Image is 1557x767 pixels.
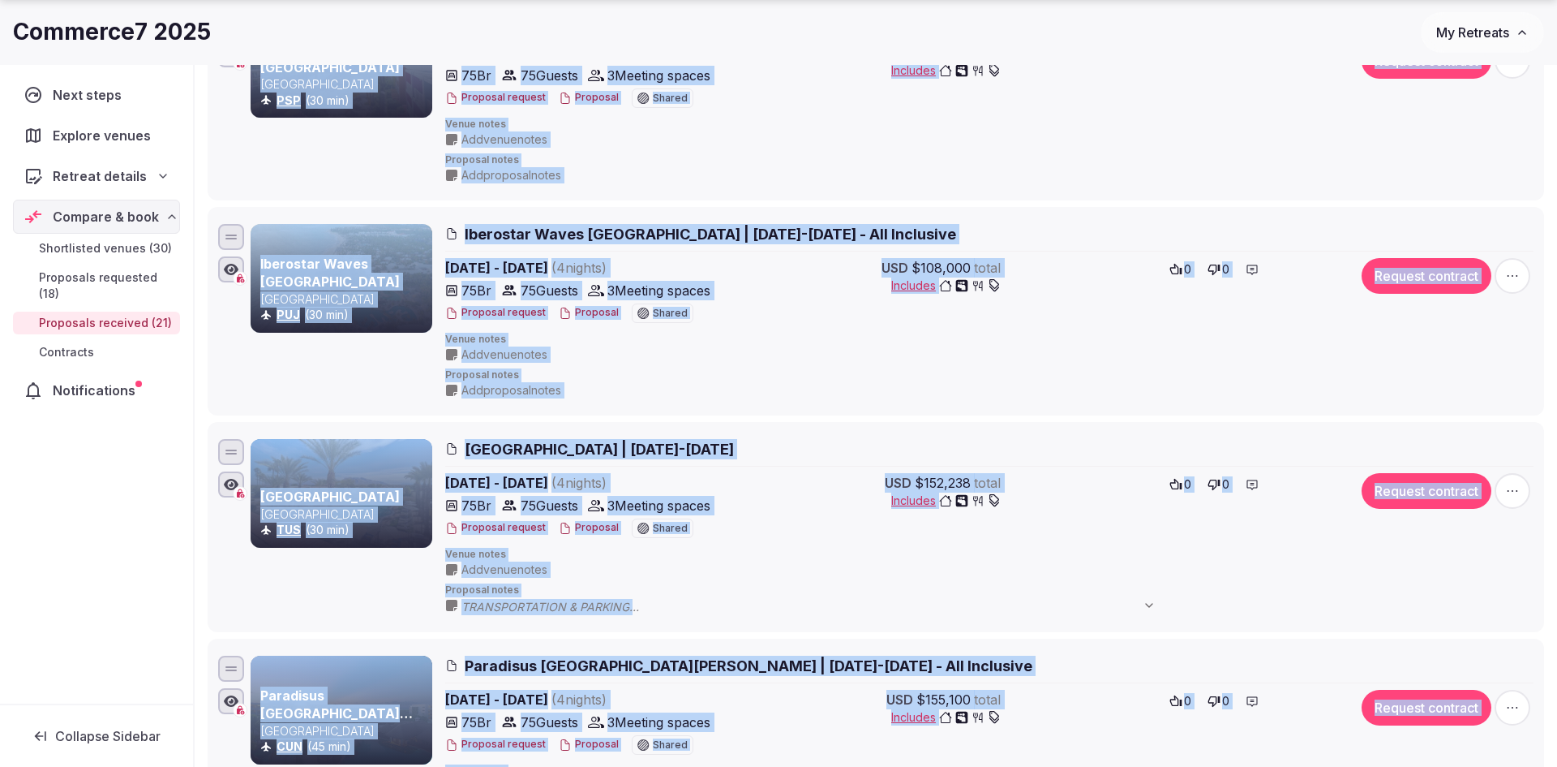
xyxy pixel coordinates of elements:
button: Collapse Sidebar [13,718,180,754]
button: TUS [277,522,301,538]
p: [GEOGRAPHIC_DATA] [260,76,429,93]
a: PSP [277,93,301,107]
span: Compare & book [53,207,159,226]
button: Includes [891,62,1001,79]
a: TUS [277,523,301,536]
button: Proposal [559,521,619,535]
span: Paradisus [GEOGRAPHIC_DATA][PERSON_NAME] | [DATE]-[DATE] - All Inclusive [465,656,1032,676]
div: (45 min) [260,739,429,755]
span: 0 [1222,693,1229,709]
span: 3 Meeting spaces [607,496,710,515]
button: Proposal [559,306,619,320]
span: Shortlisted venues (30) [39,240,172,256]
button: Proposal request [445,738,546,752]
button: Proposal request [445,306,546,320]
button: Includes [891,709,1001,726]
span: 75 Br [461,713,491,732]
span: Proposals requested (18) [39,269,174,302]
span: USD [885,473,911,493]
div: (30 min) [260,93,429,109]
span: Explore venues [53,126,157,145]
span: Shared [653,308,688,318]
h1: Commerce7 2025 [13,16,211,48]
span: 0 [1222,476,1229,493]
span: Proposal notes [445,584,1533,597]
span: $155,100 [916,690,971,709]
span: 0 [1184,261,1191,278]
span: Proposal notes [445,368,1533,382]
button: Request contract [1362,690,1491,726]
span: Venue notes [445,548,1533,562]
span: 75 Guests [521,496,578,515]
button: Includes [891,493,1001,509]
span: Notifications [53,381,142,400]
span: Contracts [39,344,94,360]
span: 0 [1222,261,1229,278]
span: 3 Meeting spaces [607,66,710,85]
span: Proposals received (21) [39,315,172,331]
button: Request contract [1362,473,1491,509]
a: Next steps [13,78,180,112]
button: 0 [1165,690,1196,713]
a: Saguaro [GEOGRAPHIC_DATA] [260,41,400,75]
button: My Retreats [1421,12,1544,53]
span: Shared [653,93,688,103]
a: CUN [277,739,302,753]
span: 75 Guests [521,281,578,300]
button: PSP [277,93,301,109]
button: 0 [1165,258,1196,281]
a: Proposals requested (18) [13,266,180,305]
span: My Retreats [1436,24,1509,41]
span: 3 Meeting spaces [607,281,710,300]
button: 0 [1203,473,1234,496]
span: ( 4 night s ) [551,692,607,708]
span: $108,000 [911,258,971,278]
span: Add venue notes [461,562,547,578]
button: 0 [1203,258,1234,281]
span: Venue notes [445,118,1533,131]
span: 75 Guests [521,66,578,85]
span: [DATE] - [DATE] [445,690,731,709]
a: Explore venues [13,118,180,153]
span: USD [881,258,908,278]
p: [GEOGRAPHIC_DATA] [260,506,429,523]
span: 75 Br [461,281,491,300]
button: PUJ [277,307,300,323]
span: 0 [1184,693,1191,709]
span: Shared [653,524,688,533]
span: Collapse Sidebar [55,728,161,744]
span: ( 4 night s ) [551,475,607,491]
span: Add proposal notes [461,382,561,399]
p: [GEOGRAPHIC_DATA] [260,291,429,308]
span: TRANSPORTATION & PARKING [GEOGRAPHIC_DATA]: 19 miles / ~30 minutes – Taxi / [GEOGRAPHIC_DATA]: ~$... [461,599,1172,615]
button: Request contract [1362,258,1491,294]
span: USD [886,690,913,709]
span: Next steps [53,85,128,105]
span: Shared [653,740,688,750]
a: Shortlisted venues (30) [13,237,180,260]
span: 75 Guests [521,713,578,732]
a: Iberostar Waves [GEOGRAPHIC_DATA] [260,256,400,290]
span: total [974,473,1001,493]
span: Add proposal notes [461,167,561,183]
a: [GEOGRAPHIC_DATA] [260,489,400,505]
button: Proposal request [445,521,546,535]
span: ( 4 night s ) [551,260,607,276]
span: total [974,690,1001,709]
span: [DATE] - [DATE] [445,258,731,278]
button: Proposal [559,738,619,752]
span: 75 Br [461,66,491,85]
button: Includes [891,278,1001,294]
button: CUN [277,739,302,755]
span: 75 Br [461,496,491,515]
span: Iberostar Waves [GEOGRAPHIC_DATA] | [DATE]-[DATE] - All Inclusive [465,224,956,244]
span: Venue notes [445,333,1533,347]
button: Proposal request [445,91,546,105]
span: [GEOGRAPHIC_DATA] | [DATE]-[DATE] [465,439,734,459]
a: Contracts [13,341,180,364]
span: 3 Meeting spaces [607,713,710,732]
button: 0 [1165,473,1196,496]
span: [DATE] - [DATE] [445,473,731,493]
